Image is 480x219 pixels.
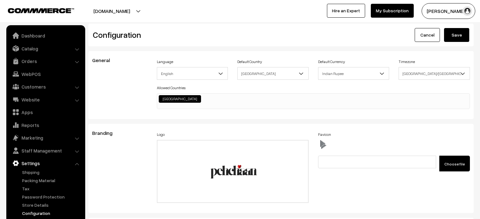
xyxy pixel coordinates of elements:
[327,4,365,18] a: Hire an Expert
[157,132,165,137] label: Logo
[157,68,228,79] span: English
[21,185,83,192] a: Tax
[237,59,262,65] label: Default Country
[21,177,83,184] a: Packing Material
[8,68,83,80] a: WebPOS
[444,28,469,42] button: Save
[21,169,83,176] a: Shipping
[422,3,475,19] button: [PERSON_NAME]
[318,68,389,79] span: Indian Rupee
[8,8,74,13] img: COMMMERCE
[8,30,83,41] a: Dashboard
[21,193,83,200] a: Password Protection
[8,81,83,92] a: Customers
[157,59,173,65] label: Language
[318,59,345,65] label: Default Currency
[157,67,228,80] span: English
[71,3,152,19] button: [DOMAIN_NAME]
[8,145,83,156] a: Staff Management
[371,4,414,18] a: My Subscription
[93,30,276,40] h2: Configuration
[21,210,83,216] a: Configuration
[415,28,440,42] a: Cancel
[463,6,472,16] img: user
[8,132,83,143] a: Marketing
[8,43,83,54] a: Catalog
[8,6,63,14] a: COMMMERCE
[92,130,120,136] span: Branding
[399,68,470,79] span: Asia/Kolkata
[399,67,470,80] span: Asia/Kolkata
[8,119,83,131] a: Reports
[21,202,83,208] a: Store Details
[237,67,309,80] span: India
[8,107,83,118] a: Apps
[318,140,328,149] img: favicon.ico
[92,57,117,63] span: General
[444,162,465,166] span: Choose file
[157,85,186,91] label: Allowed Countries
[159,95,201,103] li: India
[318,67,389,80] span: Indian Rupee
[238,68,308,79] span: India
[8,94,83,105] a: Website
[399,59,415,65] label: Timezone
[8,158,83,169] a: Settings
[8,55,83,67] a: Orders
[318,132,331,137] label: Favicon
